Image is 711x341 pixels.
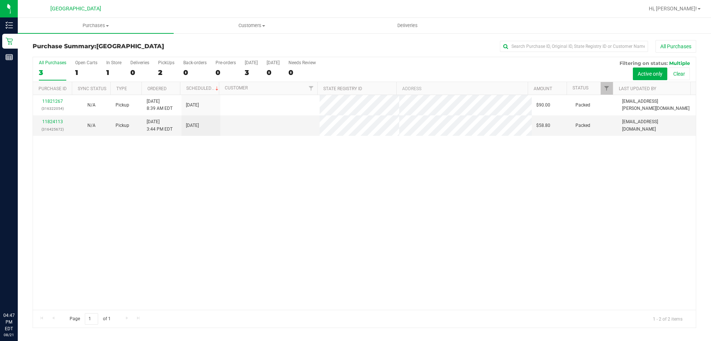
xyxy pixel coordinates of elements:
[85,313,98,325] input: 1
[37,126,67,133] p: (316425672)
[147,118,173,132] span: [DATE] 3:44 PM EDT
[183,60,207,65] div: Back-orders
[245,60,258,65] div: [DATE]
[536,122,550,129] span: $58.80
[147,98,173,112] span: [DATE] 8:39 AM EDT
[601,82,613,95] a: Filter
[288,68,316,77] div: 0
[668,68,690,80] button: Clear
[37,105,67,112] p: (316322054)
[573,85,588,91] a: Status
[18,18,174,33] a: Purchases
[116,122,129,129] span: Pickup
[267,68,280,77] div: 0
[216,60,236,65] div: Pre-orders
[174,22,329,29] span: Customers
[18,22,174,29] span: Purchases
[106,68,121,77] div: 1
[116,86,127,91] a: Type
[130,68,149,77] div: 0
[87,122,96,129] button: N/A
[622,98,691,112] span: [EMAIL_ADDRESS][PERSON_NAME][DOMAIN_NAME]
[87,102,96,109] button: N/A
[6,37,13,45] inline-svg: Retail
[6,22,13,29] inline-svg: Inventory
[39,86,67,91] a: Purchase ID
[396,82,528,95] th: Address
[186,86,220,91] a: Scheduled
[158,68,174,77] div: 2
[158,60,174,65] div: PickUps
[619,86,656,91] a: Last Updated By
[130,60,149,65] div: Deliveries
[22,281,31,289] iframe: Resource center unread badge
[78,86,106,91] a: Sync Status
[225,85,248,91] a: Customer
[534,86,552,91] a: Amount
[116,102,129,109] span: Pickup
[620,60,668,66] span: Filtering on status:
[183,68,207,77] div: 0
[575,122,590,129] span: Packed
[575,102,590,109] span: Packed
[216,68,236,77] div: 0
[387,22,428,29] span: Deliveries
[647,313,688,324] span: 1 - 2 of 2 items
[75,68,97,77] div: 1
[305,82,317,95] a: Filter
[3,332,14,338] p: 08/21
[267,60,280,65] div: [DATE]
[3,312,14,332] p: 04:47 PM EDT
[63,313,117,325] span: Page of 1
[330,18,485,33] a: Deliveries
[536,102,550,109] span: $90.00
[288,60,316,65] div: Needs Review
[39,60,66,65] div: All Purchases
[50,6,101,12] span: [GEOGRAPHIC_DATA]
[649,6,697,12] span: Hi, [PERSON_NAME]!
[174,18,330,33] a: Customers
[147,86,167,91] a: Ordered
[42,119,63,124] a: 11824113
[500,41,648,52] input: Search Purchase ID, Original ID, State Registry ID or Customer Name...
[633,68,667,80] button: Active only
[622,118,691,132] span: [EMAIL_ADDRESS][DOMAIN_NAME]
[186,102,199,109] span: [DATE]
[39,68,66,77] div: 3
[75,60,97,65] div: Open Carts
[96,43,164,50] span: [GEOGRAPHIC_DATA]
[6,53,13,61] inline-svg: Reports
[42,99,63,104] a: 11821267
[655,40,696,53] button: All Purchases
[87,123,96,128] span: Not Applicable
[87,102,96,108] span: Not Applicable
[106,60,121,65] div: In Store
[186,122,199,129] span: [DATE]
[245,68,258,77] div: 3
[33,43,254,50] h3: Purchase Summary:
[323,86,362,91] a: State Registry ID
[7,282,30,304] iframe: Resource center
[669,60,690,66] span: Multiple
